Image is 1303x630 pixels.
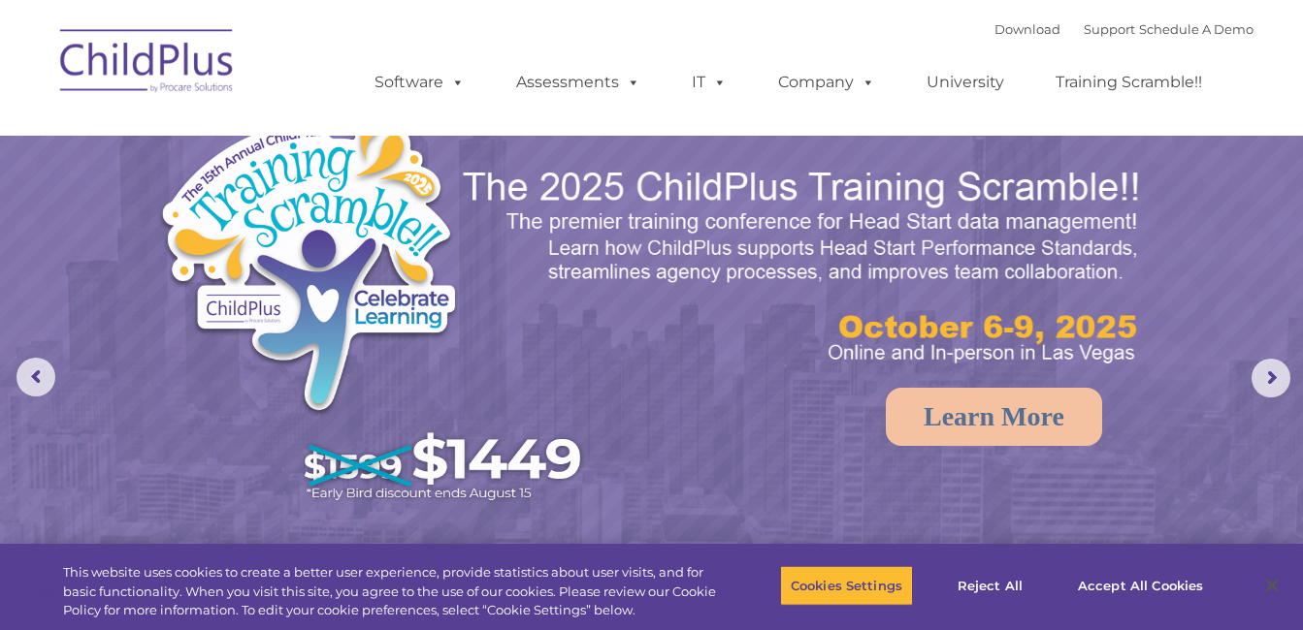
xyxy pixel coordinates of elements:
a: Company [759,63,895,102]
button: Accept All Cookies [1067,565,1214,606]
a: Learn More [886,388,1102,446]
button: Cookies Settings [780,565,913,606]
font: | [994,21,1254,37]
div: This website uses cookies to create a better user experience, provide statistics about user visit... [63,563,717,620]
img: ChildPlus by Procare Solutions [50,16,244,112]
button: Close [1251,564,1293,607]
button: Reject All [929,565,1051,606]
span: Last name [270,128,329,142]
a: University [907,63,1024,102]
a: Assessments [497,63,660,102]
a: IT [672,63,746,102]
a: Training Scramble!! [1036,63,1222,102]
a: Download [994,21,1060,37]
a: Schedule A Demo [1139,21,1254,37]
span: Phone number [270,207,352,222]
a: Software [355,63,484,102]
a: Support [1084,21,1135,37]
